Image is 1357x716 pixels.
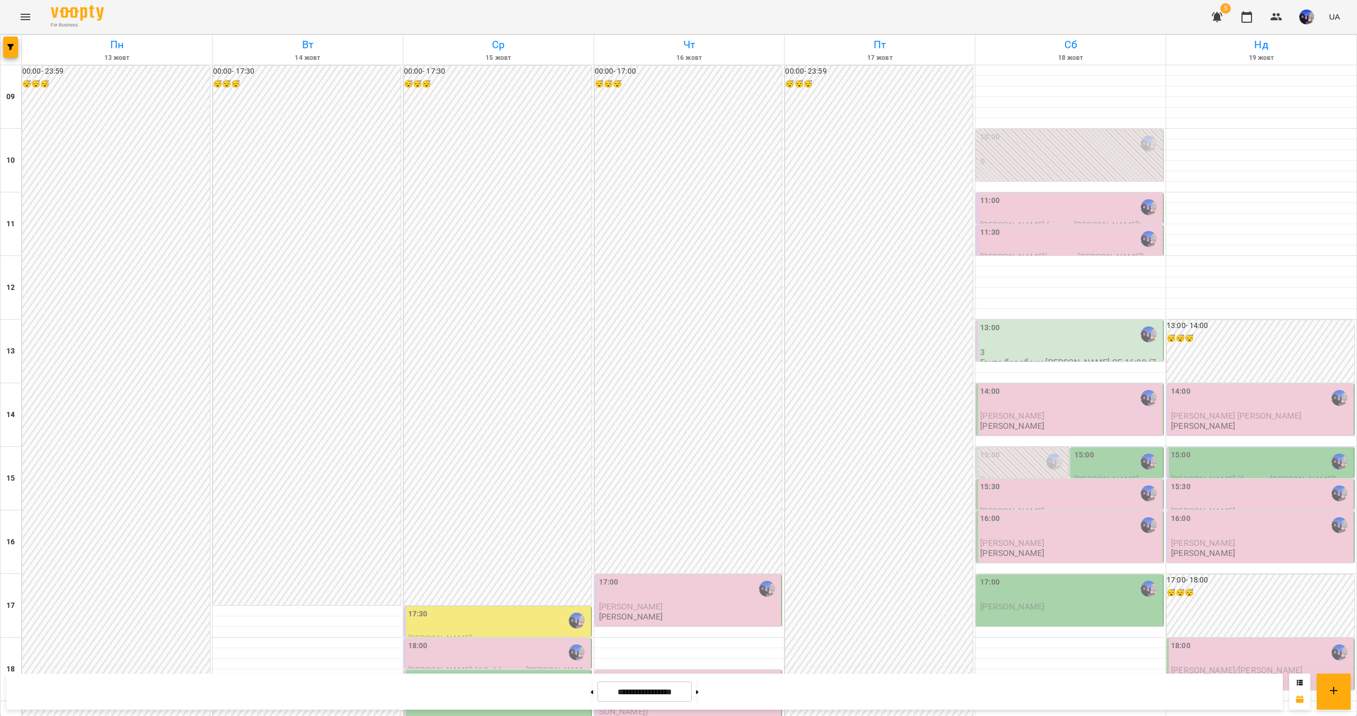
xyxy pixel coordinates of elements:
h6: 16 [6,536,15,548]
label: 16:00 [1171,513,1191,525]
h6: 11 [6,218,15,230]
span: [PERSON_NAME] [980,602,1044,612]
img: Єгор [1141,581,1157,597]
h6: Вт [214,37,401,53]
div: Єгор [1046,454,1062,470]
span: [PERSON_NAME] [1171,506,1235,516]
span: [PERSON_NAME] [408,633,472,643]
h6: Чт [596,37,783,53]
h6: Пн [23,37,210,53]
img: Voopty Logo [51,5,104,21]
h6: 16 жовт [596,53,783,63]
h6: 00:00 - 17:30 [213,66,401,77]
label: 11:00 [980,195,1000,207]
h6: 15 жовт [405,53,592,63]
img: Єгор [1141,517,1157,533]
div: Єгор [1141,454,1157,470]
p: 3 [980,348,1161,357]
h6: Нд [1168,37,1355,53]
img: Єгор [1332,485,1347,501]
p: [PERSON_NAME] [1171,421,1235,430]
h6: 13 [6,346,15,357]
img: Єгор [1332,390,1347,406]
button: Menu [13,4,38,30]
p: [PERSON_NAME] [1171,549,1235,558]
img: Єгор [1141,136,1157,152]
img: Єгор [1141,390,1157,406]
span: [PERSON_NAME] [PERSON_NAME] [1171,411,1301,421]
h6: 09 [6,91,15,103]
img: 697e48797de441964643b5c5372ef29d.jpg [1299,10,1314,24]
h6: 13 жовт [23,53,210,63]
h6: 17:00 - 18:00 [1167,574,1354,586]
label: 16:00 [980,513,1000,525]
label: 11:30 [980,227,1000,238]
span: [PERSON_NAME] [1171,538,1235,548]
p: [PERSON_NAME] [599,612,663,621]
span: [PERSON_NAME]/[PERSON_NAME] [1171,665,1302,675]
span: [PERSON_NAME](донька [PERSON_NAME]) [980,252,1144,262]
p: Група барабани [PERSON_NAME] СБ 16:00 (7-12 років) [980,358,1161,376]
label: 15:30 [1171,481,1191,493]
h6: 18 жовт [977,53,1164,63]
label: 10:00 [980,131,1000,143]
h6: Ср [405,37,592,53]
label: 18:00 [408,640,428,652]
h6: 17 жовт [786,53,973,63]
h6: 00:00 - 23:59 [22,66,210,77]
span: For Business [51,22,104,29]
h6: 00:00 - 23:59 [785,66,973,77]
h6: 😴😴😴 [404,78,592,90]
span: [PERSON_NAME] (мама [PERSON_NAME]) [980,220,1141,230]
h6: 10 [6,155,15,166]
span: [PERSON_NAME] [980,538,1044,548]
img: Єгор [1141,485,1157,501]
img: Єгор [569,644,585,660]
img: Єгор [1332,644,1347,660]
h6: 14 жовт [214,53,401,63]
span: 5 [1220,3,1231,14]
h6: 00:00 - 17:30 [404,66,592,77]
img: Єгор [1141,199,1157,215]
img: Єгор [1141,231,1157,247]
label: 17:30 [408,608,428,620]
h6: 😴😴😴 [1167,587,1354,599]
label: 14:00 [980,386,1000,397]
span: [PERSON_NAME] [599,602,663,612]
h6: 00:00 - 17:00 [595,66,782,77]
h6: 15 [6,473,15,484]
label: 15:00 [1171,449,1191,461]
img: Єгор [759,581,775,597]
span: [PERSON_NAME] [1074,474,1139,484]
label: 15:00 [1074,449,1094,461]
h6: 😴😴😴 [1167,333,1354,344]
img: Єгор [1332,454,1347,470]
h6: 😴😴😴 [785,78,973,90]
span: [PERSON_NAME] (батько [PERSON_NAME]) [1171,474,1337,484]
h6: 13:00 - 14:00 [1167,320,1354,332]
h6: 14 [6,409,15,421]
label: 15:00 [980,449,1000,461]
h6: 19 жовт [1168,53,1355,63]
h6: 12 [6,282,15,294]
label: 14:00 [1171,386,1191,397]
label: 17:00 [980,577,1000,588]
label: 13:00 [980,322,1000,334]
p: 0 [980,157,1161,166]
h6: 😴😴😴 [595,78,782,90]
label: 18:00 [1171,640,1191,652]
label: 15:30 [980,481,1000,493]
span: [PERSON_NAME] [980,506,1044,516]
